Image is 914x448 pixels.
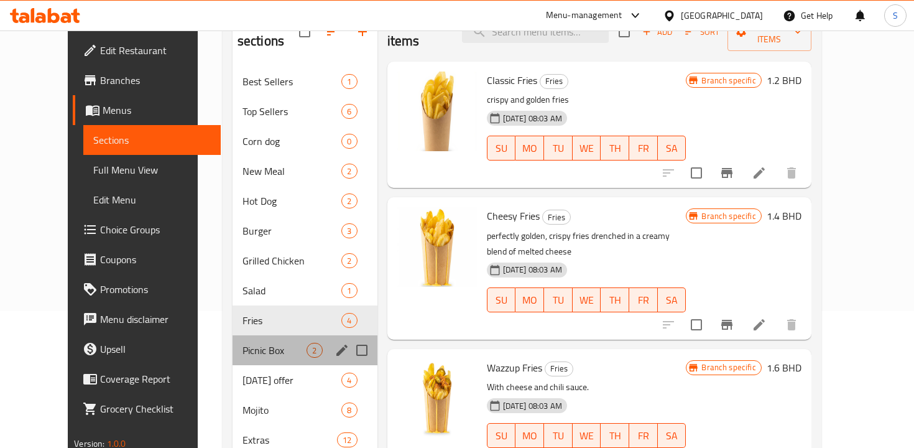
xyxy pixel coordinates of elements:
a: Menus [73,95,220,125]
span: Fries [543,210,570,225]
span: Choice Groups [100,222,210,237]
span: TH [606,291,624,309]
button: SA [658,136,686,161]
div: items [341,283,357,298]
div: Salad1 [233,276,377,306]
h6: 1.6 BHD [767,359,801,376]
span: Sort [685,25,719,39]
div: Ramadan offer [242,373,342,388]
button: SA [658,287,686,312]
span: 2 [342,166,356,177]
span: Branches [100,73,210,88]
button: Branch-specific-item [712,158,742,188]
span: Cheesy Fries [487,207,540,225]
span: Menu disclaimer [100,312,210,327]
span: Select to update [683,160,709,186]
button: delete [777,158,806,188]
div: Burger3 [233,216,377,246]
span: Branch specific [696,75,760,86]
span: SU [492,291,511,309]
span: Select section [611,19,637,45]
p: perfectly golden, crispy fries drenched in a creamy blend of melted cheese [487,228,686,259]
span: Branch specific [696,210,760,222]
span: MO [520,291,539,309]
button: SU [487,423,516,448]
div: New Meal2 [233,156,377,186]
div: Fries4 [233,306,377,335]
button: FR [629,287,658,312]
div: items [341,134,357,149]
span: Coupons [100,252,210,267]
a: Promotions [73,274,220,304]
div: Menu-management [546,8,622,23]
span: SA [663,139,681,157]
button: Sort [682,22,722,42]
div: Corn dog [242,134,342,149]
input: search [462,21,609,43]
button: TH [601,136,629,161]
span: 0 [342,136,356,147]
span: 4 [342,315,356,327]
span: 1 [342,76,356,88]
span: FR [634,139,653,157]
span: TH [606,427,624,445]
div: Hot Dog [242,194,342,208]
span: TU [549,427,568,445]
div: Grilled Chicken2 [233,246,377,276]
button: FR [629,136,658,161]
span: SA [663,291,681,309]
span: Fries [545,362,573,376]
span: Mojito [242,403,342,418]
a: Edit menu item [752,166,767,180]
div: New Meal [242,164,342,179]
span: TU [549,139,568,157]
div: Top Sellers6 [233,96,377,126]
button: TH [601,287,629,312]
div: items [341,194,357,208]
span: TH [606,139,624,157]
div: items [307,343,322,358]
button: TU [544,423,573,448]
span: Fries [242,313,342,328]
button: WE [573,287,601,312]
div: items [341,164,357,179]
img: Classic Fries [397,72,477,151]
a: Sections [83,125,220,155]
span: Coverage Report [100,371,210,386]
button: Branch-specific-item [712,310,742,340]
span: Branch specific [696,362,760,373]
span: 12 [338,434,356,446]
span: WE [578,427,596,445]
a: Coverage Report [73,364,220,394]
div: [GEOGRAPHIC_DATA] [681,9,763,22]
a: Full Menu View [83,155,220,185]
div: Fries [540,74,568,89]
span: Edit Menu [93,192,210,207]
span: Promotions [100,282,210,297]
a: Choice Groups [73,215,220,245]
div: Fries [545,362,573,376]
button: SU [487,287,516,312]
div: items [341,373,357,388]
h6: 1.4 BHD [767,207,801,225]
a: Branches [73,65,220,95]
span: SU [492,427,511,445]
div: Extras [242,432,337,447]
div: Picnic Box2edit [233,335,377,365]
div: items [341,74,357,89]
div: Best Sellers1 [233,67,377,96]
button: TH [601,423,629,448]
span: Top Sellers [242,104,342,119]
span: Edit Restaurant [100,43,210,58]
button: WE [573,423,601,448]
div: Grilled Chicken [242,253,342,268]
span: FR [634,427,653,445]
span: 2 [307,345,321,357]
span: Sort items [677,22,727,42]
button: SA [658,423,686,448]
button: Manage items [727,12,811,51]
span: Add [640,25,674,39]
img: Cheesy Fries [397,207,477,287]
p: With cheese and chili sauce. [487,380,686,395]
